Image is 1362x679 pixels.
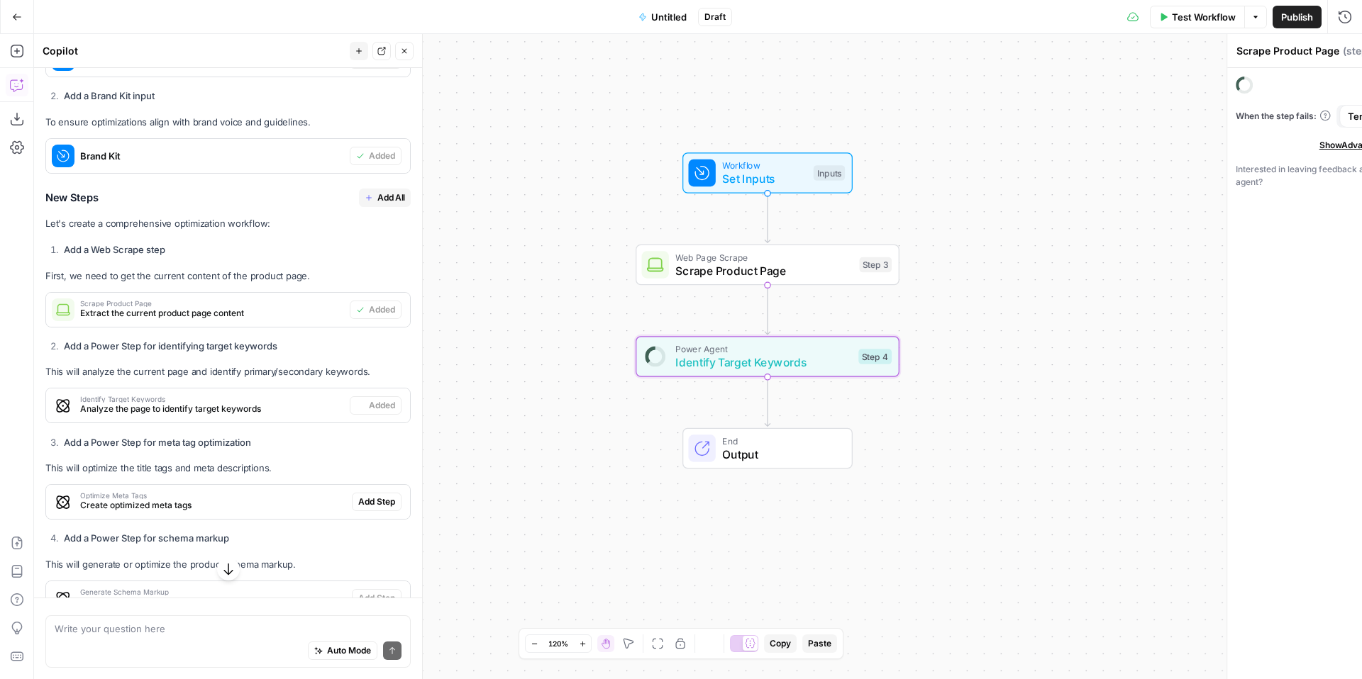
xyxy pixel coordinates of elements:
[64,437,251,448] strong: Add a Power Step for meta tag optimization
[45,461,411,476] p: This will optimize the title tags and meta descriptions.
[369,303,395,316] span: Added
[308,641,377,660] button: Auto Mode
[64,90,155,101] strong: Add a Brand Kit input
[80,492,346,499] span: Optimize Meta Tags
[548,638,568,649] span: 120%
[808,637,831,650] span: Paste
[722,446,838,463] span: Output
[858,349,892,364] div: Step 4
[358,592,395,605] span: Add Step
[359,189,411,207] button: Add All
[765,193,770,243] g: Edge from start to step_3
[377,191,405,204] span: Add All
[675,250,852,264] span: Web Page Scrape
[352,589,402,607] button: Add Step
[80,307,344,320] span: Extract the current product page content
[722,434,838,447] span: End
[1172,10,1236,24] span: Test Workflow
[1281,10,1313,24] span: Publish
[64,532,229,544] strong: Add a Power Step for schema markup
[722,159,807,172] span: Workflow
[802,634,837,653] button: Paste
[1236,110,1331,123] a: When the step fails:
[80,395,344,403] span: Identify Target Keywords
[860,257,892,273] div: Step 3
[80,595,346,608] span: Create structured data markup
[45,216,411,231] p: Let's create a comprehensive optimization workflow:
[350,147,402,165] button: Added
[350,301,402,319] button: Added
[765,285,770,335] g: Edge from step_3 to step_4
[1150,6,1244,28] button: Test Workflow
[45,269,411,284] p: First, we need to get the current content of the product page.
[350,396,402,415] button: Added
[80,300,344,307] span: Scrape Product Page
[327,644,371,657] span: Auto Mode
[45,115,411,130] p: To ensure optimizations align with brand voice and guidelines.
[636,336,899,377] div: Power AgentIdentify Target KeywordsStep 4
[704,11,726,23] span: Draft
[770,637,791,650] span: Copy
[80,149,344,163] span: Brand Kit
[45,189,411,207] h3: New Steps
[80,403,344,415] span: Analyze the page to identify target keywords
[43,44,345,58] div: Copilot
[636,428,899,469] div: EndOutput
[369,150,395,162] span: Added
[45,364,411,379] p: This will analyze the current page and identify primary/secondary keywords.
[64,340,277,352] strong: Add a Power Step for identifying target keywords
[80,588,346,595] span: Generate Schema Markup
[814,165,845,181] div: Inputs
[675,262,852,279] span: Scrape Product Page
[764,634,797,653] button: Copy
[630,6,695,28] button: Untitled
[64,244,165,255] strong: Add a Web Scrape step
[636,245,899,286] div: Web Page ScrapeScrape Product PageStep 3
[358,495,395,508] span: Add Step
[651,10,687,24] span: Untitled
[1236,44,1339,58] textarea: Scrape Product Page
[722,170,807,187] span: Set Inputs
[45,557,411,572] p: This will generate or optimize the product schema markup.
[80,499,346,512] span: Create optimized meta tags
[636,152,899,193] div: WorkflowSet InputsInputs
[675,342,851,356] span: Power Agent
[765,377,770,427] g: Edge from step_4 to end
[675,354,851,371] span: Identify Target Keywords
[352,493,402,511] button: Add Step
[1273,6,1322,28] button: Publish
[369,399,395,412] span: Added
